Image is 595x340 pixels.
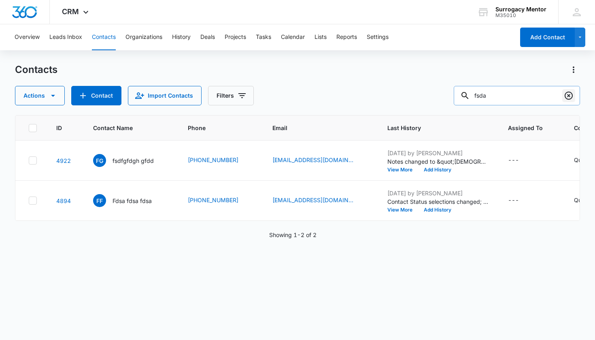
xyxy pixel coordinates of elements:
[93,154,106,167] span: fg
[508,124,543,132] span: Assigned To
[208,86,254,105] button: Filters
[93,124,157,132] span: Contact Name
[387,197,489,206] p: Contact Status selections changed; New Lead was removed.
[387,189,489,197] p: [DATE] by [PERSON_NAME]
[93,194,166,207] div: Contact Name - Fdsa fdsa fdsa - Select to Edit Field
[71,86,121,105] button: Add Contact
[508,196,533,205] div: Assigned To - - Select to Edit Field
[387,207,418,212] button: View More
[269,231,317,239] p: Showing 1-2 of 2
[125,24,162,50] button: Organizations
[272,156,353,164] a: [EMAIL_ADDRESS][DOMAIN_NAME]
[508,156,533,165] div: Assigned To - - Select to Edit Field
[418,207,457,212] button: Add History
[225,24,246,50] button: Projects
[562,89,575,102] button: Clear
[272,196,353,204] a: [EMAIL_ADDRESS][DOMAIN_NAME]
[93,154,168,167] div: Contact Name - fsdfgfdgh gfdd - Select to Edit Field
[495,6,546,13] div: account name
[567,63,580,76] button: Actions
[418,167,457,172] button: Add History
[113,156,154,165] p: fsdfgfdgh gfdd
[56,124,62,132] span: ID
[188,196,253,205] div: Phone - +1 (312) 595-0000 - Select to Edit Field
[256,24,271,50] button: Tasks
[272,196,368,205] div: Email - hret96839@gmail.com - Select to Edit Field
[508,196,519,205] div: ---
[272,156,368,165] div: Email - firstname.lastname@yourcompany.com - Select to Edit Field
[387,124,477,132] span: Last History
[281,24,305,50] button: Calendar
[200,24,215,50] button: Deals
[387,157,489,166] p: Notes changed to &quot;[DEMOGRAPHIC_DATA], over max age, over max deliveries &quot;
[495,13,546,18] div: account id
[387,167,418,172] button: View More
[454,86,580,105] input: Search Contacts
[508,156,519,165] div: ---
[520,28,575,47] button: Add Contact
[15,24,40,50] button: Overview
[188,156,253,165] div: Phone - +1 (830) 477-1840 - Select to Edit Field
[92,24,116,50] button: Contacts
[56,157,71,164] a: Navigate to contact details page for fsdfgfdgh gfdd
[188,196,238,204] a: [PHONE_NUMBER]
[188,124,241,132] span: Phone
[314,24,327,50] button: Lists
[113,197,152,205] p: Fdsa fdsa fdsa
[128,86,202,105] button: Import Contacts
[49,24,82,50] button: Leads Inbox
[15,64,57,76] h1: Contacts
[336,24,357,50] button: Reports
[15,86,65,105] button: Actions
[56,197,71,204] a: Navigate to contact details page for Fdsa fdsa fdsa
[93,194,106,207] span: Ff
[172,24,191,50] button: History
[387,149,489,157] p: [DATE] by [PERSON_NAME]
[62,7,79,16] span: CRM
[188,156,238,164] a: [PHONE_NUMBER]
[272,124,356,132] span: Email
[367,24,389,50] button: Settings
